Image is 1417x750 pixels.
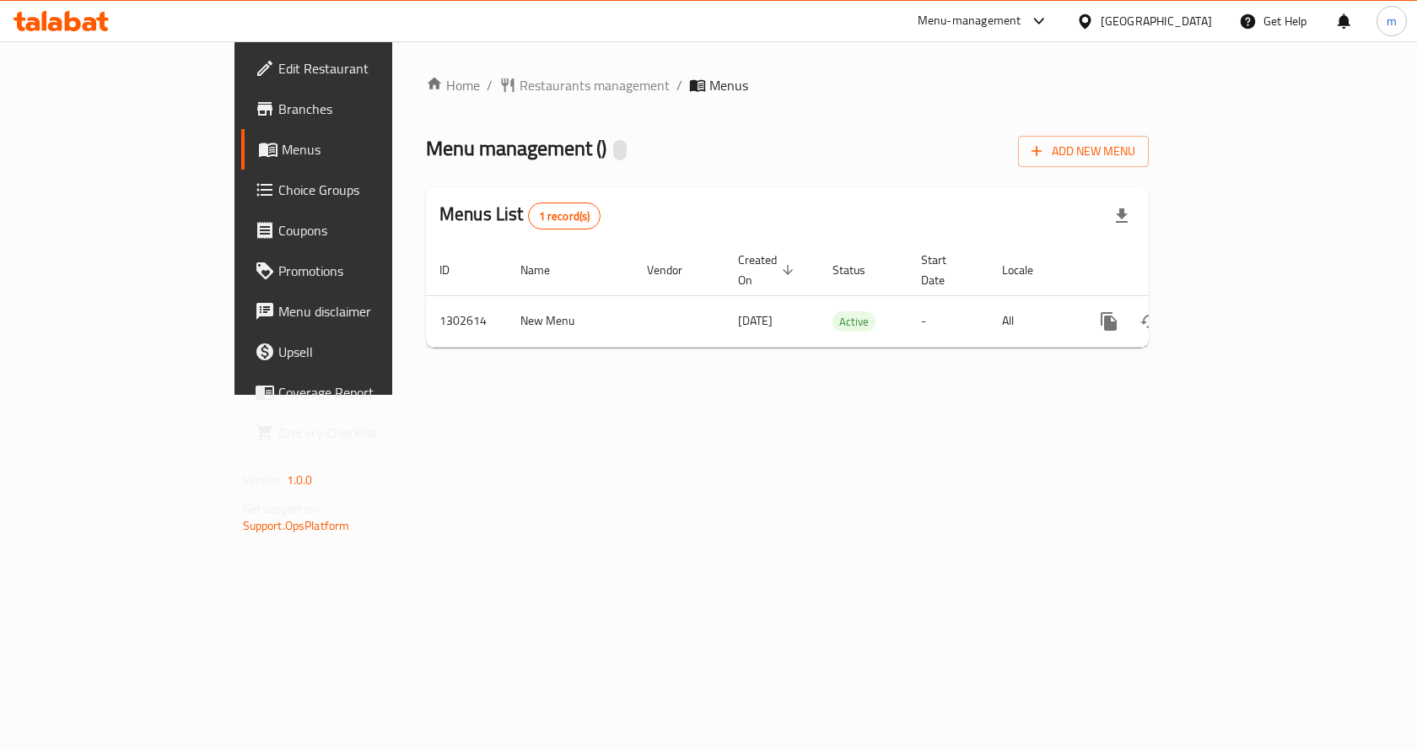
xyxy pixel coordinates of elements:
a: Choice Groups [241,170,471,210]
span: Active [832,312,876,332]
span: 1 record(s) [529,208,601,224]
a: Menus [241,129,471,170]
span: Menu management ( ) [426,129,606,167]
li: / [676,75,682,95]
a: Edit Restaurant [241,48,471,89]
button: Change Status [1129,301,1170,342]
span: Vendor [647,260,704,280]
a: Promotions [241,251,471,291]
div: Menu-management [918,11,1021,31]
span: Menus [282,139,458,159]
a: Grocery Checklist [241,413,471,453]
div: Export file [1102,196,1142,236]
span: Restaurants management [520,75,670,95]
a: Branches [241,89,471,129]
span: [DATE] [738,310,773,332]
a: Coupons [241,210,471,251]
h2: Menus List [439,202,601,229]
td: All [989,295,1075,347]
li: / [487,75,493,95]
nav: breadcrumb [426,75,1149,95]
span: Branches [278,99,458,119]
span: Coupons [278,220,458,240]
a: Upsell [241,332,471,372]
span: Menu disclaimer [278,301,458,321]
button: more [1089,301,1129,342]
span: m [1387,12,1397,30]
div: [GEOGRAPHIC_DATA] [1101,12,1212,30]
span: Name [520,260,572,280]
span: Upsell [278,342,458,362]
span: Menus [709,75,748,95]
span: Status [832,260,887,280]
span: Add New Menu [1032,141,1135,162]
div: Active [832,311,876,332]
span: Locale [1002,260,1055,280]
a: Restaurants management [499,75,670,95]
td: - [908,295,989,347]
a: Menu disclaimer [241,291,471,332]
span: Version: [243,469,284,491]
span: Created On [738,250,799,290]
span: Promotions [278,261,458,281]
td: New Menu [507,295,633,347]
span: Get support on: [243,498,321,520]
table: enhanced table [426,245,1264,348]
button: Add New Menu [1018,136,1149,167]
span: Start Date [921,250,968,290]
span: Edit Restaurant [278,58,458,78]
a: Support.OpsPlatform [243,515,350,537]
span: Grocery Checklist [278,423,458,443]
span: ID [439,260,471,280]
span: Coverage Report [278,382,458,402]
th: Actions [1075,245,1264,296]
a: Coverage Report [241,372,471,413]
div: Total records count [528,202,601,229]
span: Choice Groups [278,180,458,200]
span: 1.0.0 [287,469,313,491]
